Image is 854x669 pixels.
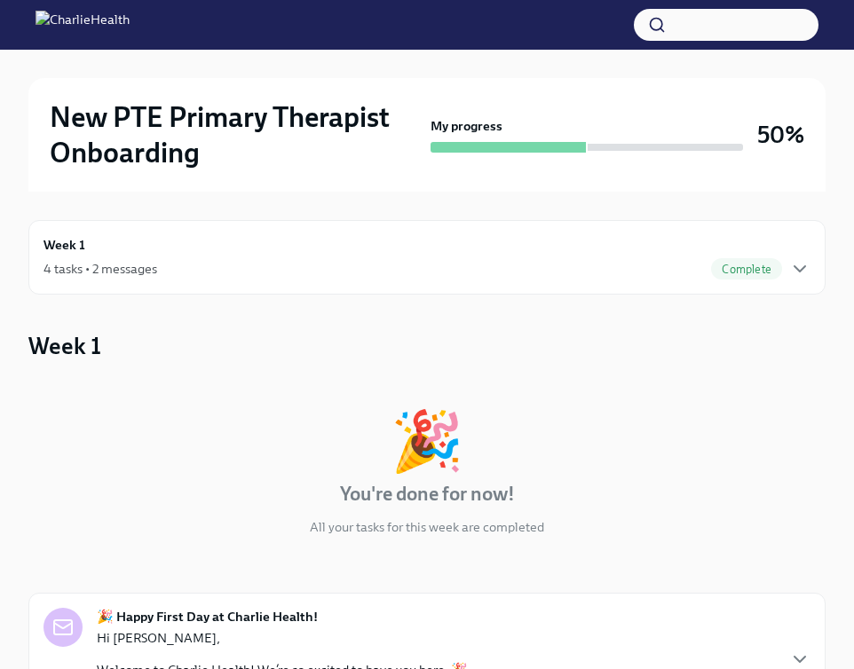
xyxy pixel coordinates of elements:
div: 4 tasks • 2 messages [43,260,157,278]
p: Hi [PERSON_NAME], [97,629,468,647]
h6: Week 1 [43,235,85,255]
strong: My progress [431,117,502,135]
strong: 🎉 Happy First Day at Charlie Health! [97,608,318,626]
div: 🎉 [391,412,463,470]
h4: You're done for now! [340,481,515,508]
img: CharlieHealth [36,11,130,39]
p: All your tasks for this week are completed [310,518,544,536]
h3: Week 1 [28,330,101,362]
span: Complete [711,263,782,276]
h3: 50% [757,119,804,151]
h2: New PTE Primary Therapist Onboarding [50,99,423,170]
